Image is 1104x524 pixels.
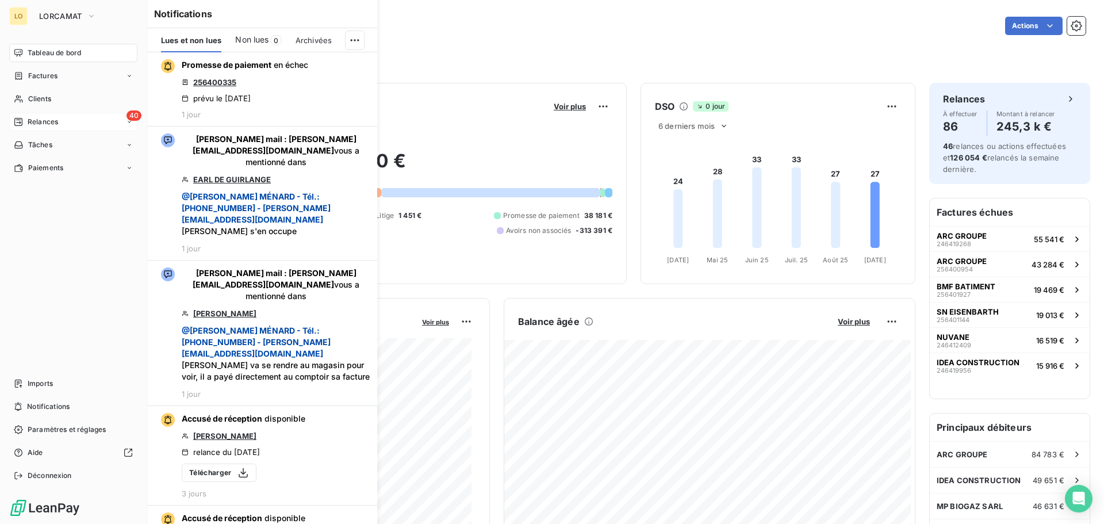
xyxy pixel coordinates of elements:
tspan: Juil. 25 [785,256,808,264]
span: Montant à relancer [996,110,1055,117]
span: disponible [264,513,305,523]
button: [PERSON_NAME] mail : [PERSON_NAME][EMAIL_ADDRESS][DOMAIN_NAME]vous a mentionné dans[PERSON_NAME] ... [147,261,377,406]
tspan: Août 25 [823,256,848,264]
span: -313 391 € [576,225,612,236]
span: Voir plus [422,318,449,326]
span: ARC GROUPE [937,450,988,459]
span: Voir plus [554,102,586,111]
a: EARL DE GUIRLANGE [193,175,271,184]
span: 126 054 € [950,153,987,162]
span: Litige [375,211,394,221]
h6: Balance âgée [518,315,580,328]
a: [PERSON_NAME] [193,309,256,318]
button: ARC GROUPE25640095443 284 € [930,251,1090,277]
a: Aide [9,443,137,462]
span: Promesse de paiement [182,60,271,70]
h6: Notifications [154,7,370,21]
span: 16 519 € [1036,336,1064,345]
span: relances ou actions effectuées et relancés la semaine dernière. [943,141,1066,174]
span: Paiements [28,163,63,173]
button: Voir plus [834,316,873,327]
button: Télécharger [182,464,256,482]
span: 43 284 € [1032,260,1064,269]
span: 49 651 € [1033,476,1064,485]
span: 256400954 [937,266,973,273]
span: 246419268 [937,240,971,247]
span: 1 jour [182,110,201,119]
span: Archivées [296,36,332,45]
span: 40 [126,110,141,121]
h4: 245,3 k € [996,117,1055,136]
h6: Factures échues [930,198,1090,226]
div: prévu le [DATE] [182,94,251,103]
img: Logo LeanPay [9,499,80,517]
span: ARC GROUPE [937,231,987,240]
span: Lues et non lues [161,36,221,45]
span: 84 783 € [1032,450,1064,459]
span: SN EISENBARTH [937,307,999,316]
span: Promesse de paiement [503,211,580,221]
div: LO [9,7,28,25]
h6: DSO [655,100,674,113]
span: Clients [28,94,51,104]
button: Voir plus [550,101,589,112]
button: NUVANE24641240916 519 € [930,327,1090,353]
span: 38 181 € [584,211,612,221]
button: Voir plus [419,316,453,327]
h6: Principaux débiteurs [930,414,1090,441]
span: Voir plus [838,317,870,326]
span: Relances [28,117,58,127]
span: 55 541 € [1034,235,1064,244]
span: 46 [943,141,953,151]
span: Accusé de réception [182,414,262,423]
span: NUVANE [937,332,969,342]
span: 15 916 € [1036,361,1064,370]
span: 3 jours [182,489,206,498]
span: 256401927 [937,291,971,298]
span: Déconnexion [28,471,72,481]
span: Paramètres et réglages [28,424,106,435]
span: Imports [28,378,53,389]
button: Promesse de paiement en échec256400335prévu le [DATE]1 jour [147,52,377,127]
span: 6 derniers mois [658,121,715,131]
span: [PERSON_NAME] mail : [PERSON_NAME][EMAIL_ADDRESS][DOMAIN_NAME] [193,268,356,289]
span: 46 631 € [1033,502,1064,511]
h4: 86 [943,117,977,136]
div: relance du [DATE] [182,447,260,457]
span: À effectuer [943,110,977,117]
span: 246412409 [937,342,971,349]
span: Factures [28,71,57,81]
span: Tableau de bord [28,48,81,58]
button: Actions [1005,17,1063,35]
tspan: [DATE] [667,256,689,264]
span: Accusé de réception [182,513,262,523]
a: 256400335 [193,78,236,87]
span: LORCAMAT [39,12,82,21]
button: IDEA CONSTRUCTION24641995615 916 € [930,353,1090,378]
button: BMF BATIMENT25640192719 469 € [930,277,1090,302]
span: [PERSON_NAME] mail : [PERSON_NAME][EMAIL_ADDRESS][DOMAIN_NAME] [193,134,356,155]
span: MP BIOGAZ SARL [937,502,1003,511]
button: [PERSON_NAME] mail : [PERSON_NAME][EMAIL_ADDRESS][DOMAIN_NAME]vous a mentionné dansEARL DE GUIRLA... [147,127,377,261]
h6: Relances [943,92,985,106]
span: Tâches [28,140,52,150]
span: [PERSON_NAME] s'en occupe [182,191,370,237]
span: en échec [274,60,308,70]
div: Open Intercom Messenger [1065,485,1092,512]
span: 0 jour [693,101,729,112]
span: IDEA CONSTRUCTION [937,476,1021,485]
span: 1 jour [182,244,201,253]
span: @ [PERSON_NAME] MÉNARD - Tél.: [PHONE_NUMBER] - [PERSON_NAME][EMAIL_ADDRESS][DOMAIN_NAME] [182,192,331,224]
span: 256401144 [937,316,969,323]
span: 19 469 € [1034,285,1064,294]
button: Accusé de réception disponible[PERSON_NAME]relance du [DATE]Télécharger3 jours [147,406,377,506]
span: vous a mentionné dans [182,133,370,168]
span: vous a mentionné dans [182,267,370,302]
tspan: Mai 25 [707,256,728,264]
span: BMF BATIMENT [937,282,995,291]
span: 0 [270,35,282,45]
tspan: [DATE] [864,256,886,264]
span: IDEA CONSTRUCTION [937,358,1019,367]
tspan: Juin 25 [745,256,769,264]
span: Avoirs non associés [506,225,572,236]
